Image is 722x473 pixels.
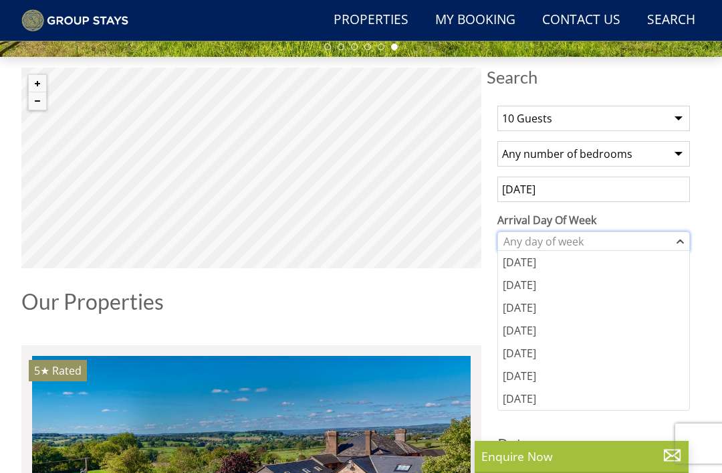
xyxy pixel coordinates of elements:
canvas: Map [21,68,481,268]
div: Combobox [497,231,690,252]
a: Properties [328,5,414,35]
h1: Our Properties [21,290,481,313]
span: Rated [52,363,82,378]
div: [DATE] [498,365,689,387]
div: Any day of week [500,234,673,249]
label: Arrival Day Of Week [497,212,690,228]
a: Search [642,5,701,35]
h3: Pets [497,436,690,453]
p: Enquire Now [481,448,682,465]
div: [DATE] [498,296,689,319]
span: HILLYDAYS has a 5 star rating under the Quality in Tourism Scheme [34,363,49,378]
span: Search [487,68,701,86]
div: [DATE] [498,251,689,274]
button: Zoom in [29,75,46,92]
input: Arrival Date [497,177,690,202]
div: [DATE] [498,319,689,342]
div: [DATE] [498,342,689,365]
a: My Booking [430,5,521,35]
a: Contact Us [537,5,626,35]
img: Group Stays [21,9,128,32]
button: Zoom out [29,92,46,110]
div: [DATE] [498,274,689,296]
div: [DATE] [498,387,689,410]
